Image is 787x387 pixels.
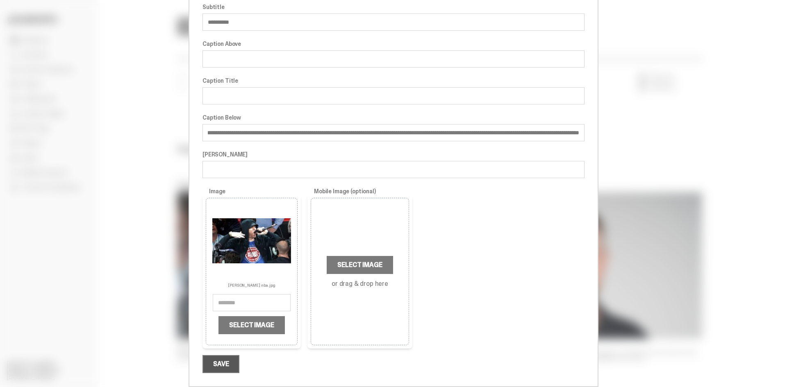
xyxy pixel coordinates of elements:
label: [PERSON_NAME] [202,151,585,158]
span: Mobile Image (optional) [314,188,376,195]
label: or drag & drop here [332,281,388,287]
label: Select Image [218,316,284,334]
p: [PERSON_NAME] nba.jpg [228,280,275,287]
label: Caption Title [202,77,585,84]
label: Select Image [327,256,393,274]
label: Caption Below [202,114,585,121]
button: Save [202,355,239,373]
div: Save [213,361,229,367]
label: Caption Above [202,41,585,47]
span: Image [209,188,225,195]
label: Subtitle [202,4,585,10]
